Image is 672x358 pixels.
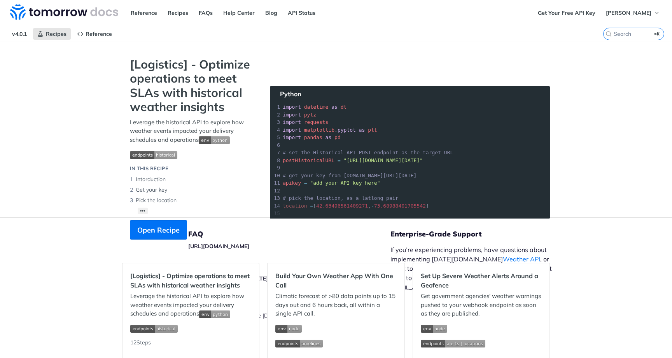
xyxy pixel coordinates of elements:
[283,7,320,19] a: API Status
[46,30,66,37] span: Recipes
[602,7,664,19] button: [PERSON_NAME]
[275,339,396,347] span: Expand image
[421,339,542,347] span: Expand image
[130,220,187,240] button: Open Recipe
[130,325,178,333] img: endpoint
[130,174,254,185] li: Intorduction
[275,271,396,290] h2: Build Your Own Weather App With One Call
[503,255,540,263] a: Weather API
[163,7,192,19] a: Recipes
[199,136,230,143] span: Expand image
[199,310,230,318] img: env
[421,271,542,290] h2: Set Up Severe Weather Alerts Around a Geofence
[130,151,177,159] img: endpoint
[137,225,180,235] span: Open Recipe
[534,7,600,19] a: Get Your Free API Key
[33,28,71,40] a: Recipes
[130,57,254,114] strong: [Logistics] - Optimize operations to meet SLAs with historical weather insights
[130,324,251,333] span: Expand image
[652,30,662,38] kbd: ⌘K
[261,7,282,19] a: Blog
[219,7,259,19] a: Help Center
[130,165,168,173] div: IN THIS RECIPE
[73,28,116,40] a: Reference
[130,195,254,206] li: Pick the location
[275,324,396,333] span: Expand image
[8,28,31,40] span: v4.0.1
[130,292,251,318] p: Leverage the historical API to explore how weather events impacted your delivery schedules and op...
[10,4,118,20] img: Tomorrow.io Weather API Docs
[130,271,251,290] h2: [Logistics] - Optimize operations to meet SLAs with historical weather insights
[275,340,323,347] img: endpoint
[199,310,230,317] span: Expand image
[275,325,302,333] img: env
[188,262,390,271] h5: Release Notes
[421,324,542,333] span: Expand image
[605,31,612,37] svg: Search
[126,7,161,19] a: Reference
[138,208,148,214] button: •••
[130,150,254,159] span: Expand image
[421,292,542,318] p: Get government agencies' weather warnings pushed to your webhook endpoint as soon as they are pub...
[606,9,651,16] span: [PERSON_NAME]
[130,118,254,145] p: Leverage the historical API to explore how weather events impacted your delivery schedules and op...
[421,325,447,333] img: env
[86,30,112,37] span: Reference
[130,185,254,195] li: Get your key
[194,7,217,19] a: FAQs
[275,292,396,318] p: Climatic forecast of >80 data points up to 15 days out and 6 hours back, all within a single API ...
[421,340,485,347] img: endpoint
[199,136,230,144] img: env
